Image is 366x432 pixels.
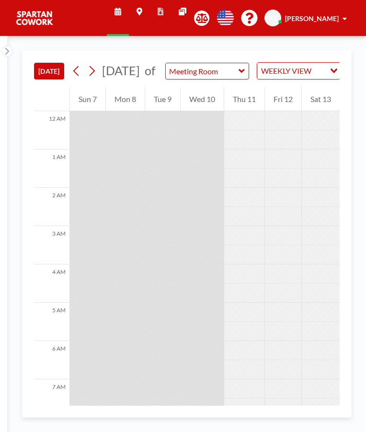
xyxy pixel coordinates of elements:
[34,379,69,418] div: 7 AM
[34,341,69,379] div: 6 AM
[145,63,155,78] span: of
[15,9,54,28] img: organization-logo
[34,149,69,188] div: 1 AM
[302,87,340,111] div: Sat 13
[34,188,69,226] div: 2 AM
[285,14,339,23] span: [PERSON_NAME]
[70,87,105,111] div: Sun 7
[265,87,301,111] div: Fri 12
[259,65,313,77] span: WEEKLY VIEW
[269,14,277,23] span: KS
[106,87,145,111] div: Mon 8
[314,65,324,77] input: Search for option
[34,63,64,80] button: [DATE]
[34,111,69,149] div: 12 AM
[34,226,69,264] div: 3 AM
[181,87,224,111] div: Wed 10
[257,63,340,79] div: Search for option
[102,63,140,78] span: [DATE]
[34,264,69,303] div: 4 AM
[34,303,69,341] div: 5 AM
[224,87,264,111] div: Thu 11
[166,63,239,79] input: Meeting Room
[145,87,180,111] div: Tue 9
